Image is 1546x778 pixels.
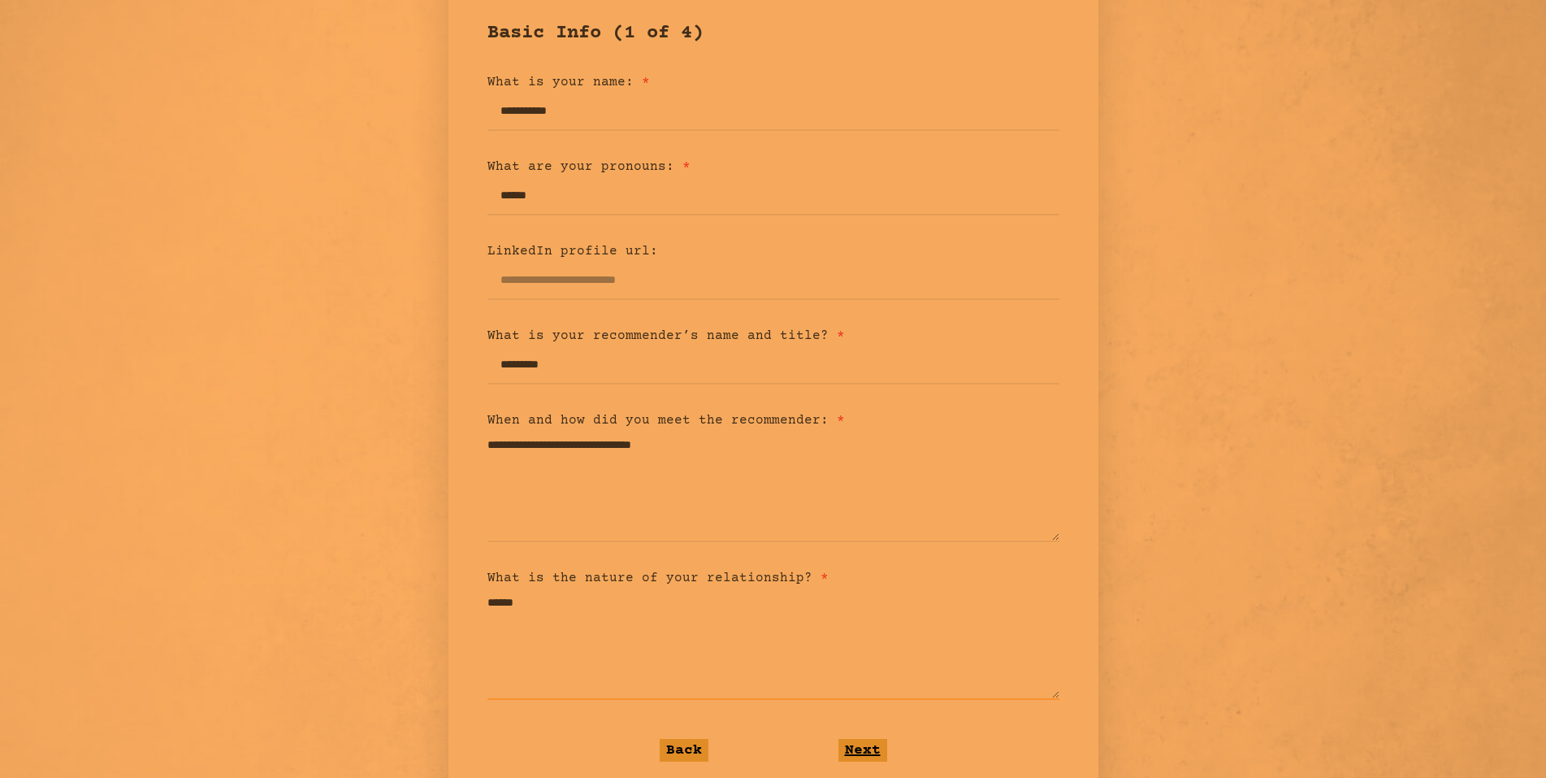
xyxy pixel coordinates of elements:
[660,739,708,762] button: Back
[487,159,691,174] label: What are your pronouns:
[487,571,829,585] label: What is the nature of your relationship?
[487,75,650,89] label: What is your name:
[487,328,845,343] label: What is your recommender’s name and title?
[487,244,658,259] label: LinkedIn profile url:
[838,739,887,762] button: Next
[487,413,845,428] label: When and how did you meet the recommender:
[487,20,1059,46] h1: Basic Info (1 of 4)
